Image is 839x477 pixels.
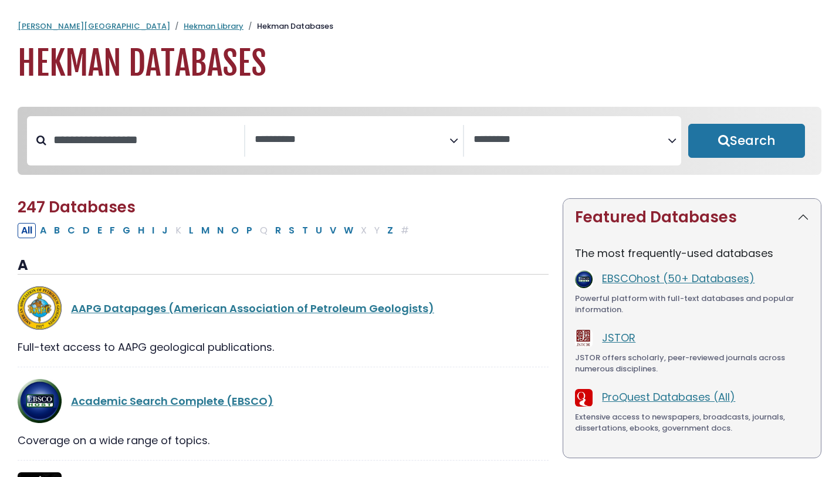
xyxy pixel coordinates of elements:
div: Extensive access to newspapers, broadcasts, journals, dissertations, ebooks, government docs. [575,411,809,434]
p: The most frequently-used databases [575,245,809,261]
button: Featured Databases [563,199,821,236]
button: Filter Results U [312,223,326,238]
button: Filter Results W [340,223,357,238]
button: Filter Results R [272,223,285,238]
li: Hekman Databases [243,21,333,32]
a: EBSCOhost (50+ Databases) [602,271,755,286]
div: Coverage on a wide range of topics. [18,432,549,448]
button: Filter Results A [36,223,50,238]
button: Submit for Search Results [688,124,805,158]
button: Filter Results H [134,223,148,238]
a: Hekman Library [184,21,243,32]
button: Filter Results P [243,223,256,238]
a: ProQuest Databases (All) [602,390,735,404]
button: Filter Results G [119,223,134,238]
button: All [18,223,36,238]
a: AAPG Datapages (American Association of Petroleum Geologists) [71,301,434,316]
a: Academic Search Complete (EBSCO) [71,394,273,408]
button: Filter Results D [79,223,93,238]
h1: Hekman Databases [18,44,821,83]
span: 247 Databases [18,197,136,218]
button: Filter Results V [326,223,340,238]
nav: Search filters [18,107,821,175]
textarea: Search [255,134,449,146]
button: Filter Results B [50,223,63,238]
input: Search database by title or keyword [46,130,244,150]
button: Filter Results J [158,223,171,238]
button: Filter Results T [299,223,312,238]
button: Filter Results I [148,223,158,238]
button: Filter Results F [106,223,119,238]
h3: A [18,257,549,275]
button: Filter Results Z [384,223,397,238]
a: [PERSON_NAME][GEOGRAPHIC_DATA] [18,21,170,32]
button: Filter Results S [285,223,298,238]
div: Powerful platform with full-text databases and popular information. [575,293,809,316]
button: Filter Results E [94,223,106,238]
button: Filter Results N [214,223,227,238]
nav: breadcrumb [18,21,821,32]
textarea: Search [473,134,668,146]
a: JSTOR [602,330,635,345]
button: Filter Results O [228,223,242,238]
button: Filter Results M [198,223,213,238]
div: Alpha-list to filter by first letter of database name [18,222,414,237]
button: Filter Results L [185,223,197,238]
div: Full-text access to AAPG geological publications. [18,339,549,355]
button: Filter Results C [64,223,79,238]
div: JSTOR offers scholarly, peer-reviewed journals across numerous disciplines. [575,352,809,375]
